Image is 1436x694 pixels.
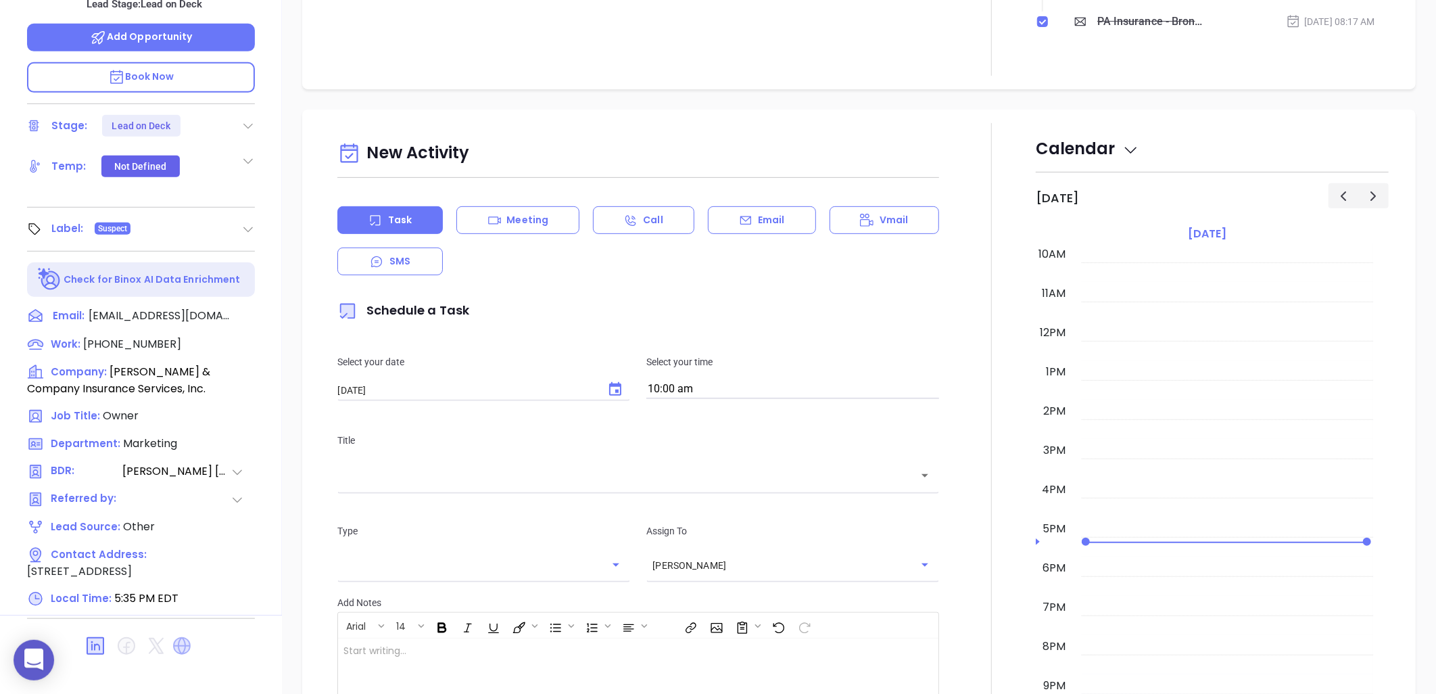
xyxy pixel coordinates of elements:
span: Book Now [108,70,174,83]
div: 10am [1036,246,1068,262]
div: Stage: [51,116,88,136]
div: 4pm [1039,482,1068,498]
span: Email: [53,308,85,325]
span: Fill color or set the text color [506,614,541,637]
span: [PERSON_NAME] [PERSON_NAME] [122,463,231,480]
div: Label: [51,218,84,239]
div: 9pm [1040,678,1068,694]
span: Underline [480,614,504,637]
div: 1pm [1043,364,1068,380]
span: Schedule a Task [337,302,469,319]
div: Lead on Deck [112,115,170,137]
p: Title [337,433,939,448]
p: Add Notes [337,595,939,610]
span: [PHONE_NUMBER] [83,336,181,352]
div: 8pm [1040,639,1068,655]
p: Meeting [506,213,548,227]
h2: [DATE] [1036,191,1079,206]
button: Choose date, selected date is Aug 21, 2025 [602,376,629,403]
span: Undo [765,614,790,637]
div: 12pm [1037,325,1068,341]
span: Job Title: [51,409,100,423]
div: New Activity [337,137,939,171]
button: Arial [339,614,376,637]
input: MM/DD/YYYY [337,384,596,397]
span: Arial [339,620,373,629]
span: Redo [791,614,815,637]
span: Surveys [729,614,764,637]
div: PA Insurance - Bronze [1097,11,1205,32]
p: Task [388,213,412,227]
div: 7pm [1040,599,1068,616]
button: Open [915,555,934,574]
p: Select your date [337,354,630,369]
span: Insert Ordered List [579,614,614,637]
span: Bold [429,614,453,637]
p: Vmail [880,213,909,227]
span: [PERSON_NAME] & Company Insurance Services, Inc. [27,364,210,396]
span: Insert Image [703,614,727,637]
span: 5:35 PM EDT [114,591,178,606]
button: Previous day [1329,183,1359,208]
p: Call [643,213,663,227]
span: Referred by: [51,491,121,508]
div: 11am [1039,285,1068,302]
span: BDR: [51,463,121,480]
button: Open [915,466,934,485]
p: Email [758,213,785,227]
span: Marketing [123,436,177,451]
div: 6pm [1040,560,1068,576]
div: 3pm [1040,442,1068,459]
span: Italic [454,614,479,637]
div: Not Defined [114,156,166,177]
span: 14 [389,620,412,629]
span: [STREET_ADDRESS] [27,563,132,579]
button: Next day [1358,183,1389,208]
span: Add Opportunity [90,30,193,43]
span: Insert Unordered List [542,614,577,637]
p: Select your time [646,354,939,369]
span: Local Time: [51,591,112,605]
span: Font size [389,614,427,637]
span: Lead Source: [51,519,120,534]
span: Other [123,519,155,534]
img: Ai-Enrich-DaqCidB-.svg [38,268,62,292]
div: 5pm [1040,521,1068,537]
span: Suspect [98,221,128,236]
button: Open [606,555,625,574]
span: Font family [339,614,387,637]
p: Type [337,524,630,538]
div: 2pm [1040,403,1068,419]
span: Calendar [1036,137,1139,160]
span: Align [615,614,650,637]
span: Insert link [677,614,702,637]
div: [DATE] 08:17 AM [1286,14,1375,29]
span: Owner [103,408,139,423]
span: Contact Address: [51,547,147,561]
p: Assign To [646,524,939,538]
span: Company: [51,365,107,379]
button: 14 [389,614,416,637]
a: [DATE] [1185,225,1229,244]
p: Check for Binox AI Data Enrichment [64,273,240,287]
span: Department: [51,436,120,450]
span: [EMAIL_ADDRESS][DOMAIN_NAME] [89,308,231,324]
span: Work : [51,337,80,351]
div: Temp: [51,156,87,177]
p: SMS [389,254,410,269]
